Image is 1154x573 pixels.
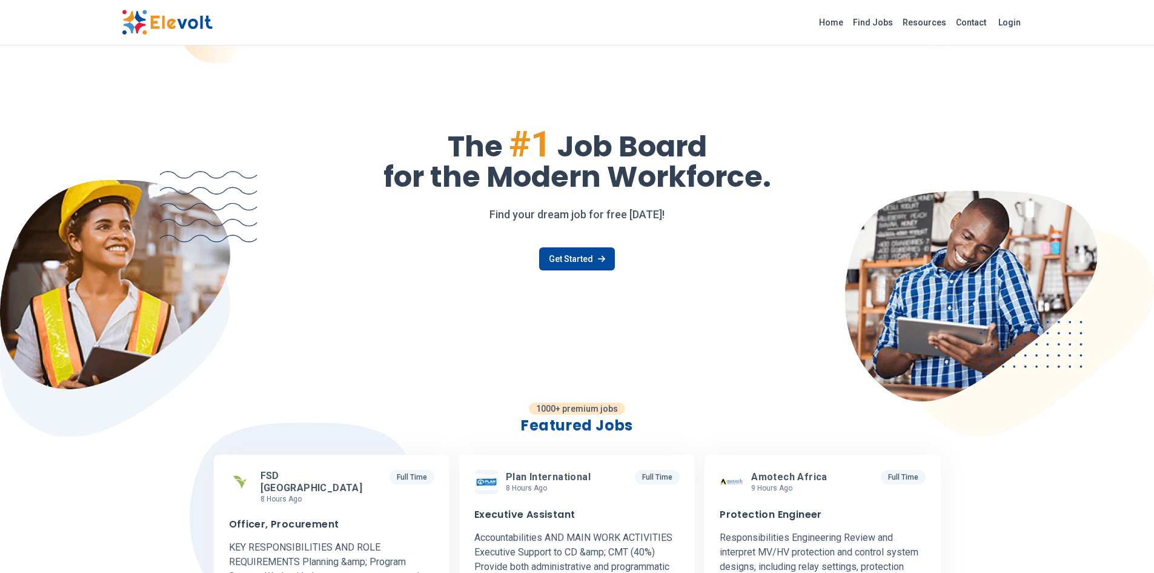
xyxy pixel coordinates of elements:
[751,483,832,493] p: 9 hours ago
[122,10,213,35] img: Elevolt
[720,509,822,521] h3: Protection Engineer
[260,494,385,504] p: 8 hours ago
[848,13,898,32] a: Find Jobs
[260,470,380,494] span: FSD [GEOGRAPHIC_DATA]
[474,509,575,521] h3: Executive Assistant
[506,483,595,493] p: 8 hours ago
[635,470,680,484] p: Full Time
[539,247,615,270] a: Get Started
[474,474,499,491] img: Plan International
[506,471,591,483] span: Plan International
[751,471,827,483] span: Amotech Africa
[390,470,434,484] p: Full Time
[229,518,339,531] h3: Officer, Procurement
[814,13,848,32] a: Home
[720,470,744,494] img: Amotech Africa
[509,122,551,166] span: #1
[122,206,1033,223] p: Find your dream job for free [DATE]!
[951,13,991,32] a: Contact
[229,470,253,494] img: FSD Africa
[898,13,951,32] a: Resources
[881,470,926,484] p: Full Time
[122,126,1033,192] h1: The Job Board for the Modern Workforce.
[991,10,1028,35] a: Login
